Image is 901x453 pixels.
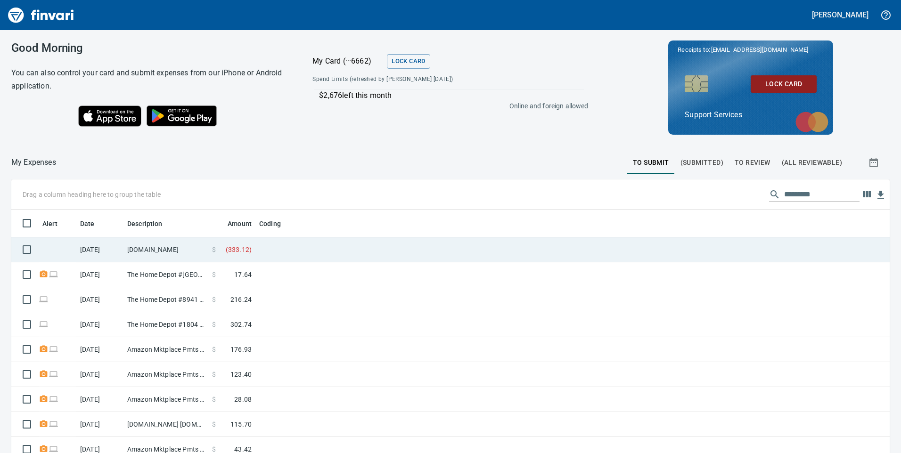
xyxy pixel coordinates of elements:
[305,101,588,111] p: Online and foreign allowed
[710,45,809,54] span: [EMAIL_ADDRESS][DOMAIN_NAME]
[23,190,161,199] p: Drag a column heading here to group the table
[234,395,252,404] span: 28.08
[11,157,56,168] p: My Expenses
[11,41,289,55] h3: Good Morning
[123,362,208,387] td: Amazon Mktplace Pmts [DOMAIN_NAME][URL] WA
[230,345,252,354] span: 176.93
[259,218,281,229] span: Coding
[76,387,123,412] td: [DATE]
[212,420,216,429] span: $
[212,295,216,304] span: $
[123,237,208,262] td: [DOMAIN_NAME]
[312,75,520,84] span: Spend Limits (refreshed by [PERSON_NAME] [DATE])
[78,105,141,127] img: Download on the App Store
[42,218,57,229] span: Alert
[39,421,49,427] span: Receipt Required
[212,320,216,329] span: $
[80,218,95,229] span: Date
[76,237,123,262] td: [DATE]
[80,218,107,229] span: Date
[123,287,208,312] td: The Home Depot #8941 Nampa ID
[76,287,123,312] td: [DATE]
[212,395,216,404] span: $
[39,371,49,377] span: Receipt Required
[49,271,58,277] span: Online transaction
[678,45,824,55] p: Receipts to:
[49,346,58,352] span: Online transaction
[76,362,123,387] td: [DATE]
[312,56,383,67] p: My Card (···6662)
[751,75,817,93] button: Lock Card
[212,245,216,254] span: $
[39,346,49,352] span: Receipt Required
[226,245,252,254] span: ( 333.12 )
[215,218,252,229] span: Amount
[42,218,70,229] span: Alert
[230,295,252,304] span: 216.24
[49,371,58,377] span: Online transaction
[392,56,425,67] span: Lock Card
[812,10,868,20] h5: [PERSON_NAME]
[39,446,49,452] span: Receipt Required
[782,157,842,169] span: (All Reviewable)
[758,78,809,90] span: Lock Card
[76,412,123,437] td: [DATE]
[127,218,163,229] span: Description
[259,218,293,229] span: Coding
[76,262,123,287] td: [DATE]
[860,151,890,174] button: Show transactions within a particular date range
[123,262,208,287] td: The Home Depot #[GEOGRAPHIC_DATA]
[234,270,252,279] span: 17.64
[6,4,76,26] img: Finvari
[680,157,723,169] span: (Submitted)
[39,321,49,327] span: Online transaction
[228,218,252,229] span: Amount
[230,320,252,329] span: 302.74
[123,312,208,337] td: The Home Depot #1804 Meridian ID
[810,8,871,22] button: [PERSON_NAME]
[212,270,216,279] span: $
[123,337,208,362] td: Amazon Mktplace Pmts [DOMAIN_NAME][URL] WA
[212,345,216,354] span: $
[39,396,49,402] span: Receipt Required
[123,387,208,412] td: Amazon Mktplace Pmts [DOMAIN_NAME][URL] WA
[874,188,888,202] button: Download Table
[76,337,123,362] td: [DATE]
[735,157,770,169] span: To Review
[685,109,817,121] p: Support Services
[860,187,874,202] button: Choose columns to display
[791,107,833,137] img: mastercard.svg
[11,66,289,93] h6: You can also control your card and submit expenses from our iPhone or Android application.
[49,421,58,427] span: Online transaction
[230,420,252,429] span: 115.70
[123,412,208,437] td: [DOMAIN_NAME] [DOMAIN_NAME][URL] WA
[49,396,58,402] span: Online transaction
[39,271,49,277] span: Receipt Required
[76,312,123,337] td: [DATE]
[633,157,669,169] span: To Submit
[387,54,430,69] button: Lock Card
[127,218,175,229] span: Description
[39,296,49,302] span: Online transaction
[230,370,252,379] span: 123.40
[319,90,583,101] p: $2,676 left this month
[49,446,58,452] span: Online transaction
[11,157,56,168] nav: breadcrumb
[212,370,216,379] span: $
[141,100,222,131] img: Get it on Google Play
